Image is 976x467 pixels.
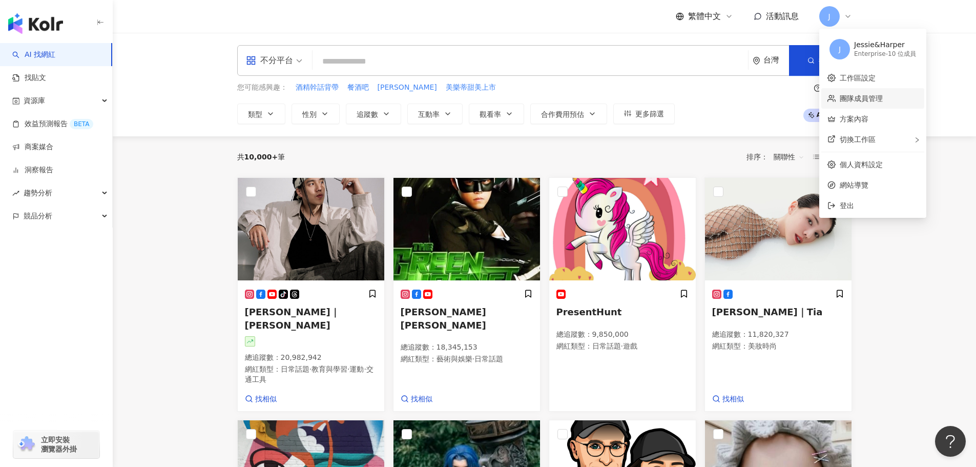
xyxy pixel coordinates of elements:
span: 運動 [349,365,364,373]
span: 教育與學習 [312,365,347,373]
p: 網紅類型 ： [712,341,844,352]
img: KOL Avatar [238,178,384,280]
span: PresentHunt [556,307,622,317]
span: · [364,365,366,373]
span: [PERSON_NAME]｜[PERSON_NAME] [245,307,340,330]
span: 合作費用預估 [541,110,584,118]
a: 方案內容 [840,115,868,123]
div: 共 筆 [237,153,285,161]
button: 美樂蒂甜美上市 [445,82,496,93]
img: KOL Avatar [393,178,540,280]
span: 立即安裝 瀏覽器外掛 [41,435,77,454]
span: 酒精幹話背帶 [296,83,339,93]
button: 觀看率 [469,104,524,124]
div: 排序： [746,149,810,165]
div: Enterprise - 10 位成員 [854,50,916,58]
span: 網站導覽 [840,179,918,191]
img: KOL Avatar [549,178,696,280]
span: 日常話題 [281,365,309,373]
button: 搜尋 [789,45,852,76]
img: chrome extension [16,436,36,453]
p: 總追蹤數 ： 11,820,327 [712,330,844,340]
a: 洞察報告 [12,165,53,175]
button: 餐酒吧 [347,82,369,93]
a: KOL Avatar[PERSON_NAME]｜Tia總追蹤數：11,820,327網紅類型：美妝時尚找相似 [704,177,852,412]
span: 關聯性 [774,149,804,165]
span: 登出 [840,201,854,210]
span: [PERSON_NAME]｜Tia [712,307,823,317]
a: 商案媒合 [12,142,53,152]
span: · [472,355,474,363]
a: 工作區設定 [840,74,876,82]
span: 繁體中文 [688,11,721,22]
span: 10,000+ [244,153,278,161]
span: 互動率 [418,110,440,118]
span: 找相似 [722,394,744,404]
p: 總追蹤數 ： 18,345,153 [401,342,533,353]
span: 美妝時尚 [748,342,777,350]
a: 團隊成員管理 [840,94,883,103]
div: 台灣 [763,56,789,65]
a: 找貼文 [12,73,46,83]
button: 更多篩選 [613,104,675,124]
span: 藝術與娛樂 [437,355,472,363]
span: [PERSON_NAME] [PERSON_NAME] [401,307,486,330]
button: 性別 [292,104,340,124]
span: 趨勢分析 [24,181,52,205]
img: logo [8,13,63,34]
p: 總追蹤數 ： 9,850,000 [556,330,689,340]
span: 日常話題 [474,355,503,363]
span: 找相似 [255,394,277,404]
a: 找相似 [712,394,744,404]
a: searchAI 找網紅 [12,50,55,60]
button: [PERSON_NAME] [377,82,438,93]
a: 個人資料設定 [840,160,883,169]
a: KOL AvatarPresentHunt總追蹤數：9,850,000網紅類型：日常話題·遊戲 [549,177,696,412]
button: 追蹤數 [346,104,401,124]
div: 不分平台 [246,52,293,69]
span: 觀看率 [480,110,501,118]
span: 追蹤數 [357,110,378,118]
span: 美樂蒂甜美上市 [446,83,496,93]
iframe: Help Scout Beacon - Open [935,426,966,457]
div: Jessie&Harper [854,40,916,50]
p: 總追蹤數 ： 20,982,942 [245,353,377,363]
span: J [828,11,830,22]
p: 網紅類型 ： [245,364,377,384]
button: 互動率 [407,104,463,124]
span: · [309,365,312,373]
span: 類型 [248,110,262,118]
span: appstore [246,55,256,66]
span: [PERSON_NAME] [378,83,437,93]
p: 網紅類型 ： [556,341,689,352]
span: question-circle [814,85,821,92]
a: 效益預測報告BETA [12,119,93,129]
a: KOL Avatar[PERSON_NAME]｜[PERSON_NAME]總追蹤數：20,982,942網紅類型：日常話題·教育與學習·運動·交通工具找相似 [237,177,385,412]
span: 遊戲 [623,342,637,350]
a: KOL Avatar[PERSON_NAME] [PERSON_NAME]總追蹤數：18,345,153網紅類型：藝術與娛樂·日常話題找相似 [393,177,541,412]
button: 類型 [237,104,285,124]
span: 交通工具 [245,365,373,383]
a: 找相似 [401,394,432,404]
p: 網紅類型 ： [401,354,533,364]
span: rise [12,190,19,197]
span: 您可能感興趣： [237,83,287,93]
span: 資源庫 [24,89,45,112]
span: 更多篩選 [635,110,664,118]
span: environment [753,57,760,65]
button: 合作費用預估 [530,104,607,124]
a: 找相似 [245,394,277,404]
span: · [621,342,623,350]
a: chrome extension立即安裝 瀏覽器外掛 [13,431,99,458]
span: 競品分析 [24,205,52,228]
span: right [914,137,920,143]
span: · [347,365,349,373]
span: 活動訊息 [766,11,799,21]
span: 性別 [302,110,317,118]
span: 日常話題 [592,342,621,350]
span: J [839,44,841,55]
img: KOL Avatar [705,178,852,280]
span: 搜尋 [819,56,833,65]
span: 找相似 [411,394,432,404]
